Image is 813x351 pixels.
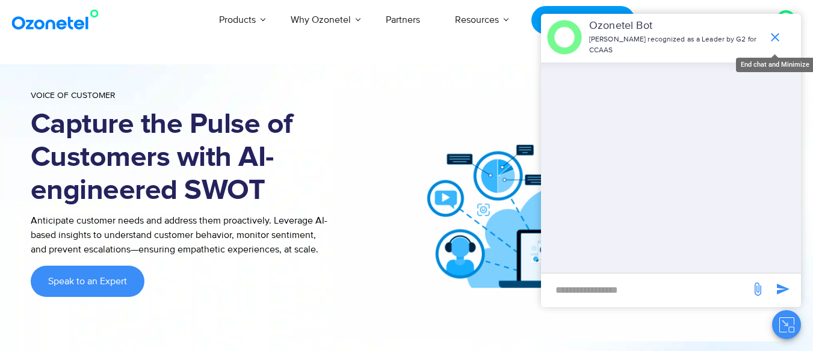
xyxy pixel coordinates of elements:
button: Close chat [772,310,801,339]
div: new-msg-input [547,279,744,301]
span: Voice of Customer [31,90,116,100]
span: send message [771,277,795,301]
h1: Capture the Pulse of Customers with AI-engineered SWOT [31,108,332,207]
span: end chat or minimize [763,25,787,49]
span: Speak to an Expert [48,276,127,286]
p: Ozonetel Bot [589,18,762,34]
span: send message [746,277,770,301]
img: header [547,20,582,55]
p: Anticipate customer needs and address them proactively. Leverage AI-based insights to understand ... [31,213,332,257]
p: [PERSON_NAME] recognized as a Leader by G2 for CCAAS [589,34,762,56]
a: Speak to an Expert [31,266,144,297]
a: Request a Demo [531,6,634,34]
